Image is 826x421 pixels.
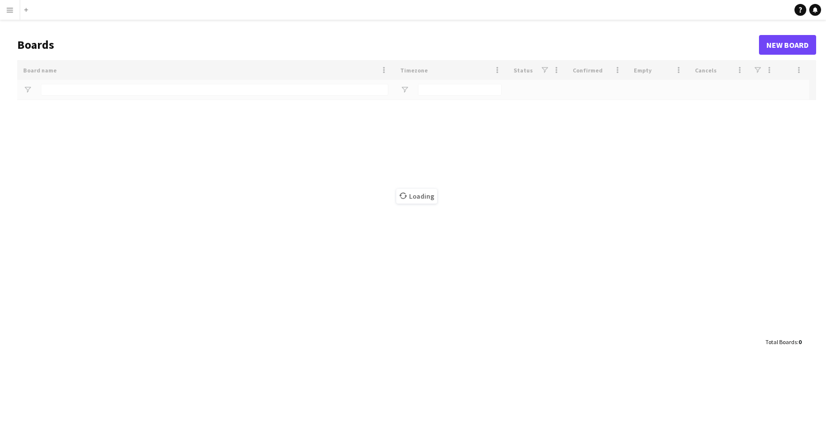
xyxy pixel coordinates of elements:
span: Loading [396,189,437,204]
span: 0 [798,338,801,346]
div: : [765,332,801,351]
h1: Boards [17,37,759,52]
span: Total Boards [765,338,797,346]
a: New Board [759,35,816,55]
